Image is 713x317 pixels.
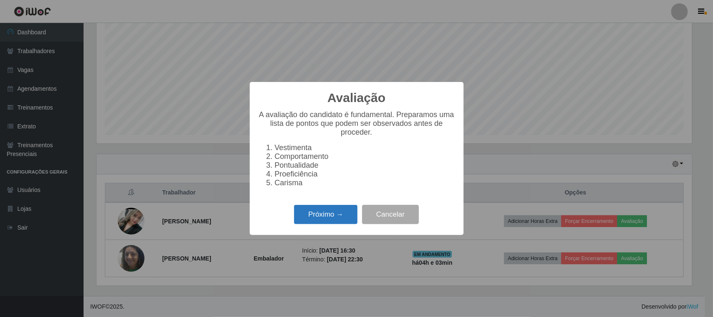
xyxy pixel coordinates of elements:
[258,110,455,137] p: A avaliação do candidato é fundamental. Preparamos uma lista de pontos que podem ser observados a...
[275,170,455,179] li: Proeficiência
[294,205,358,225] button: Próximo →
[275,152,455,161] li: Comportamento
[362,205,419,225] button: Cancelar
[275,143,455,152] li: Vestimenta
[275,179,455,187] li: Carisma
[327,90,386,105] h2: Avaliação
[275,161,455,170] li: Pontualidade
